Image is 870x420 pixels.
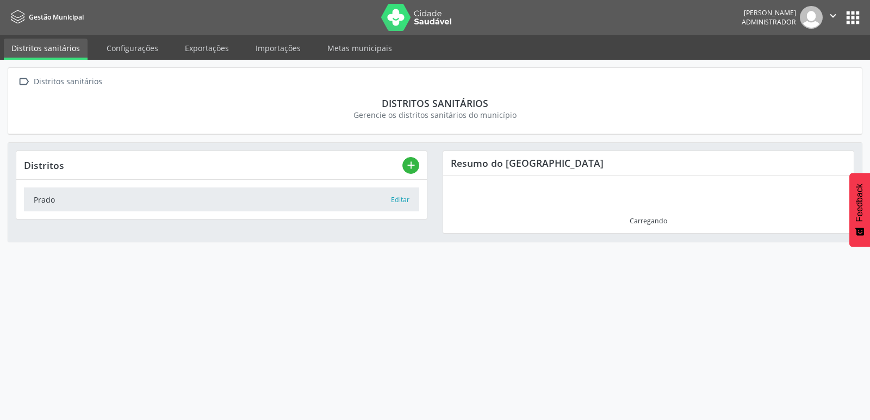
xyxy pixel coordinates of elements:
[630,216,667,225] div: Carregando
[8,8,84,26] a: Gestão Municipal
[177,39,237,58] a: Exportações
[16,74,32,90] i: 
[4,39,88,60] a: Distritos sanitários
[800,6,823,29] img: img
[855,184,865,222] span: Feedback
[23,109,847,121] div: Gerencie os distritos sanitários do município
[443,151,854,175] div: Resumo do [GEOGRAPHIC_DATA]
[405,159,417,171] i: add
[23,97,847,109] div: Distritos sanitários
[320,39,400,58] a: Metas municipais
[823,6,843,29] button: 
[99,39,166,58] a: Configurações
[32,74,104,90] div: Distritos sanitários
[843,8,862,27] button: apps
[16,74,104,90] a:  Distritos sanitários
[402,157,419,174] button: add
[29,12,84,22] span: Gestão Municipal
[24,159,402,171] div: Distritos
[742,8,796,17] div: [PERSON_NAME]
[827,10,839,22] i: 
[849,173,870,247] button: Feedback - Mostrar pesquisa
[742,17,796,27] span: Administrador
[248,39,308,58] a: Importações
